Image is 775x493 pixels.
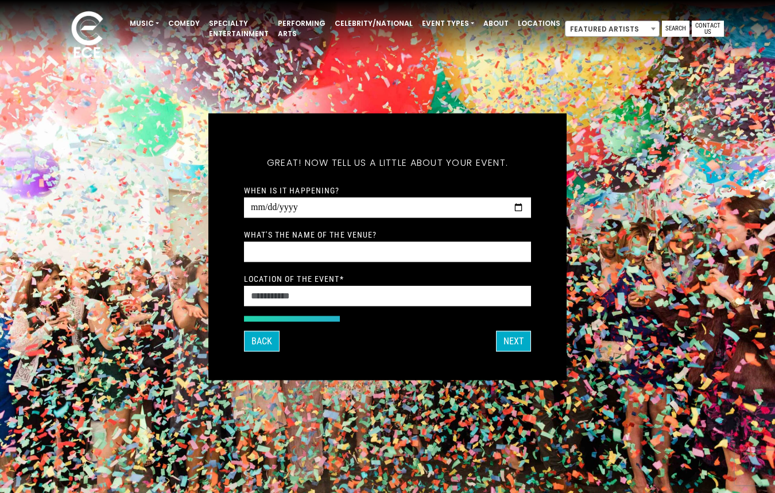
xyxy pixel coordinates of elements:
[330,14,417,33] a: Celebrity/National
[204,14,273,44] a: Specialty Entertainment
[59,8,116,64] img: ece_new_logo_whitev2-1.png
[479,14,513,33] a: About
[273,14,330,44] a: Performing Arts
[244,185,340,195] label: When is it happening?
[244,142,531,183] h5: Great! Now tell us a little about your event.
[164,14,204,33] a: Comedy
[417,14,479,33] a: Event Types
[513,14,565,33] a: Locations
[244,273,344,284] label: Location of the event
[692,21,724,37] a: Contact Us
[244,229,377,239] label: What's the name of the venue?
[662,21,689,37] a: Search
[244,331,280,351] button: Back
[496,331,531,351] button: Next
[565,21,659,37] span: Featured Artists
[125,14,164,33] a: Music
